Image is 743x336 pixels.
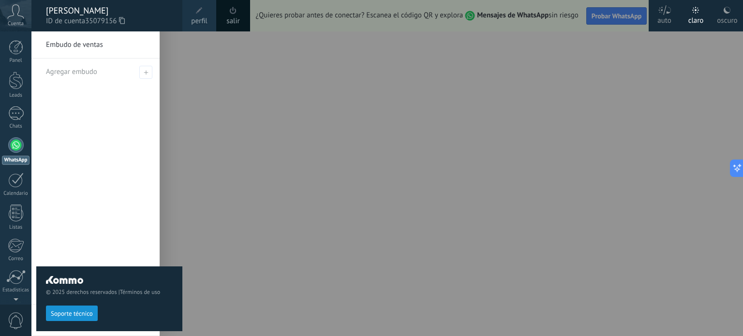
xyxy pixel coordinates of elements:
div: Leads [2,92,30,99]
div: oscuro [717,6,737,31]
a: Términos de uso [120,289,160,296]
span: ID de cuenta [46,16,173,27]
div: Chats [2,123,30,130]
div: Panel [2,58,30,64]
span: Soporte técnico [51,310,93,317]
span: © 2025 derechos reservados | [46,289,173,296]
span: 35079156 [85,16,125,27]
div: Correo [2,256,30,262]
div: auto [657,6,671,31]
a: Todos los leads [31,305,160,336]
a: Soporte técnico [46,309,98,317]
div: Estadísticas [2,287,30,293]
div: claro [688,6,704,31]
span: perfil [191,16,207,27]
div: WhatsApp [2,156,30,165]
div: Listas [2,224,30,231]
button: Soporte técnico [46,306,98,321]
div: Calendario [2,190,30,197]
div: [PERSON_NAME] [46,5,173,16]
a: salir [226,16,239,27]
span: Cuenta [8,21,24,27]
